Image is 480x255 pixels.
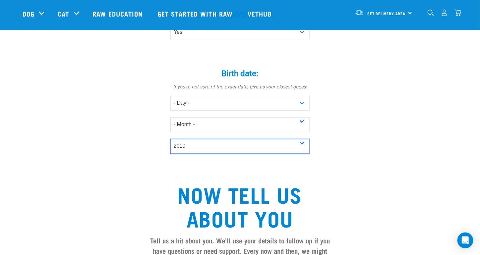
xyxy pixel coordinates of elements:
[86,0,151,27] a: Raw Education
[241,0,280,27] a: Vethub
[457,232,473,248] div: Open Intercom Messenger
[146,182,334,230] h2: Now tell us about you
[367,12,406,15] span: Set Delivery Area
[58,9,69,19] a: Cat
[141,84,339,91] p: If you're not sure of the exact date, give us your closest guess!
[23,9,34,19] a: Dog
[428,10,434,16] img: home-icon-1@2x.png
[141,68,339,80] label: Birth date:
[151,0,241,27] a: Get started with Raw
[355,10,364,16] img: van-moving.png
[454,9,461,16] img: home-icon@2x.png
[441,9,448,16] img: user.png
